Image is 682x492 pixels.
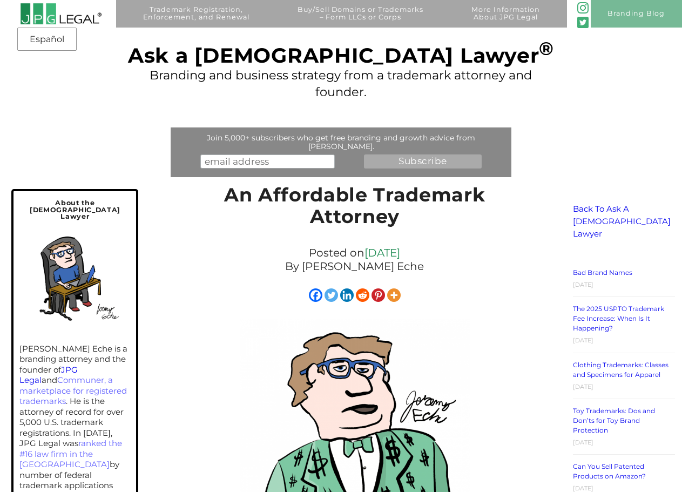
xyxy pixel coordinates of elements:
a: Toy Trademarks: Dos and Don’ts for Toy Brand Protection [573,407,655,434]
div: Join 5,000+ subscribers who get free branding and growth advice from [PERSON_NAME]. [173,133,509,151]
a: The 2025 USPTO Trademark Fee Increase: When Is It Happening? [573,305,664,332]
a: Clothing Trademarks: Classes and Specimens for Apparel [573,361,669,379]
input: Subscribe [364,154,482,168]
div: Posted on [205,244,505,276]
p: By [PERSON_NAME] Eche [210,260,499,273]
time: [DATE] [573,336,593,344]
img: glyph-logo_May2016-green3-90.png [577,2,589,14]
a: More [387,288,401,302]
a: [DATE] [364,246,400,259]
a: Buy/Sell Domains or Trademarks– Form LLCs or Corps [277,6,444,33]
a: Can You Sell Patented Products on Amazon? [573,462,646,480]
time: [DATE] [573,439,593,446]
h1: An Affordable Trademark Attorney [205,184,505,233]
a: Bad Brand Names [573,268,632,277]
time: [DATE] [573,484,593,492]
img: 2016-logo-black-letters-3-r.png [20,3,102,25]
img: Self-portrait of Jeremy in his home office. [24,226,126,328]
a: More InformationAbout JPG Legal [451,6,561,33]
a: JPG Legal [19,365,78,386]
a: Back To Ask A [DEMOGRAPHIC_DATA] Lawyer [573,204,671,239]
a: Facebook [309,288,322,302]
time: [DATE] [573,383,593,390]
time: [DATE] [573,281,593,288]
a: Español [21,30,73,49]
a: Twitter [325,288,338,302]
span: About the [DEMOGRAPHIC_DATA] Lawyer [30,199,120,220]
a: Communer, a marketplace for registered trademarks [19,375,127,406]
img: Twitter_Social_Icon_Rounded_Square_Color-mid-green3-90.png [577,17,589,28]
a: ranked the #16 law firm in the [GEOGRAPHIC_DATA] [19,438,122,469]
a: Pinterest [372,288,385,302]
input: email address [200,154,335,168]
a: Trademark Registration,Enforcement, and Renewal [123,6,270,33]
a: Reddit [356,288,369,302]
a: Linkedin [340,288,354,302]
